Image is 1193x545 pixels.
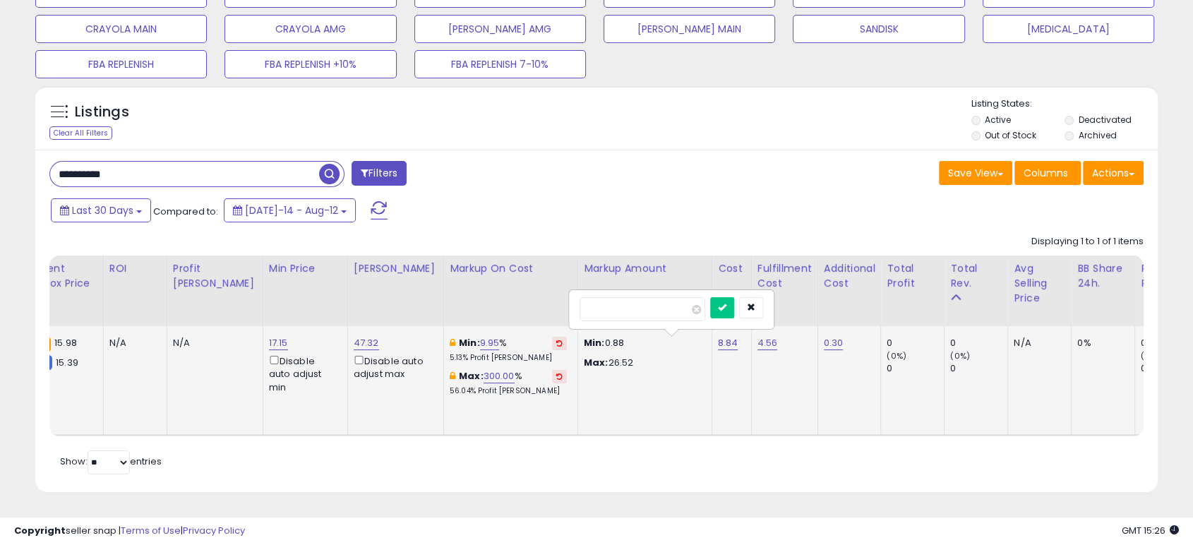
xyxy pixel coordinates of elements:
[450,353,567,363] p: 5.13% Profit [PERSON_NAME]
[245,203,338,217] span: [DATE]-14 - Aug-12
[25,261,97,291] div: Current Buybox Price
[459,336,480,349] b: Min:
[109,337,156,349] div: N/A
[757,261,812,291] div: Fulfillment Cost
[950,350,970,361] small: (0%)
[584,337,701,349] p: 0.88
[224,198,356,222] button: [DATE]-14 - Aug-12
[269,336,288,350] a: 17.15
[72,203,133,217] span: Last 30 Days
[983,15,1154,43] button: [MEDICAL_DATA]
[35,50,207,78] button: FBA REPLENISH
[1122,524,1179,537] span: 2025-09-12 15:26 GMT
[173,337,252,349] div: N/A
[950,337,1007,349] div: 0
[1014,337,1060,349] div: N/A
[985,114,1011,126] label: Active
[985,129,1036,141] label: Out of Stock
[1083,161,1144,185] button: Actions
[224,15,396,43] button: CRAYOLA AMG
[793,15,964,43] button: SANDISK
[183,524,245,537] a: Privacy Policy
[51,198,151,222] button: Last 30 Days
[584,336,605,349] strong: Min:
[56,356,78,369] span: 15.39
[950,362,1007,375] div: 0
[450,261,572,276] div: Markup on Cost
[1031,235,1144,248] div: Displaying 1 to 1 of 1 items
[584,356,609,369] strong: Max:
[939,161,1012,185] button: Save View
[887,337,944,349] div: 0
[414,15,586,43] button: [PERSON_NAME] AMG
[480,336,500,350] a: 9.95
[584,261,706,276] div: Markup Amount
[887,350,906,361] small: (0%)
[1077,337,1124,349] div: 0%
[1141,350,1161,361] small: (0%)
[354,336,379,350] a: 47.32
[1014,161,1081,185] button: Columns
[1014,261,1065,306] div: Avg Selling Price
[604,15,775,43] button: [PERSON_NAME] MAIN
[269,261,342,276] div: Min Price
[443,256,577,326] th: The percentage added to the cost of goods (COGS) that forms the calculator for Min & Max prices.
[950,261,1002,291] div: Total Rev.
[60,455,162,468] span: Show: entries
[887,362,944,375] div: 0
[352,161,407,186] button: Filters
[887,261,938,291] div: Total Profit
[757,336,778,350] a: 4.56
[54,336,77,349] span: 15.98
[153,205,218,218] span: Compared to:
[109,261,161,276] div: ROI
[824,261,875,291] div: Additional Cost
[354,261,438,276] div: [PERSON_NAME]
[414,50,586,78] button: FBA REPLENISH 7-10%
[1024,166,1068,180] span: Columns
[718,336,738,350] a: 8.84
[450,370,567,396] div: %
[1079,114,1132,126] label: Deactivated
[35,15,207,43] button: CRAYOLA MAIN
[173,261,257,291] div: Profit [PERSON_NAME]
[484,369,515,383] a: 300.00
[718,261,745,276] div: Cost
[971,97,1158,111] p: Listing States:
[354,353,433,381] div: Disable auto adjust max
[1141,261,1192,291] div: Return Rate
[269,353,337,394] div: Disable auto adjust min
[224,50,396,78] button: FBA REPLENISH +10%
[450,337,567,363] div: %
[14,525,245,538] div: seller snap | |
[75,102,129,122] h5: Listings
[450,386,567,396] p: 56.04% Profit [PERSON_NAME]
[1077,261,1129,291] div: BB Share 24h.
[14,524,66,537] strong: Copyright
[49,126,112,140] div: Clear All Filters
[121,524,181,537] a: Terms of Use
[584,357,701,369] p: 26.52
[459,369,484,383] b: Max:
[824,336,844,350] a: 0.30
[1079,129,1117,141] label: Archived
